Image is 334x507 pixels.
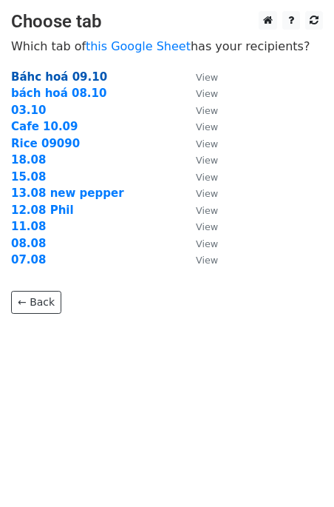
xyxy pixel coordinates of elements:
a: bách hoá 08.10 [11,87,106,100]
a: 07.08 [11,253,46,266]
a: View [181,120,218,133]
small: View [196,238,218,249]
small: View [196,121,218,132]
a: 13.08 new pepper [11,187,124,200]
small: View [196,221,218,232]
a: View [181,187,218,200]
small: View [196,172,218,183]
a: 15.08 [11,170,46,184]
a: Rice 09090 [11,137,80,150]
a: View [181,153,218,167]
small: View [196,188,218,199]
a: View [181,237,218,250]
a: 11.08 [11,220,46,233]
a: 12.08 Phil [11,204,74,217]
p: Which tab of has your recipients? [11,38,323,54]
h3: Choose tab [11,11,323,33]
a: View [181,104,218,117]
a: Báhc hoá 09.10 [11,70,107,84]
small: View [196,255,218,266]
a: 03.10 [11,104,46,117]
small: View [196,155,218,166]
small: View [196,205,218,216]
a: ← Back [11,291,61,314]
small: View [196,138,218,150]
a: View [181,253,218,266]
a: View [181,87,218,100]
a: this Google Sheet [86,39,191,53]
small: View [196,88,218,99]
a: View [181,70,218,84]
a: 08.08 [11,237,46,250]
a: View [181,204,218,217]
a: View [181,220,218,233]
small: View [196,105,218,116]
a: 18.08 [11,153,46,167]
iframe: Chat Widget [260,436,334,507]
a: View [181,170,218,184]
small: View [196,72,218,83]
a: View [181,137,218,150]
a: Cafe 10.09 [11,120,78,133]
